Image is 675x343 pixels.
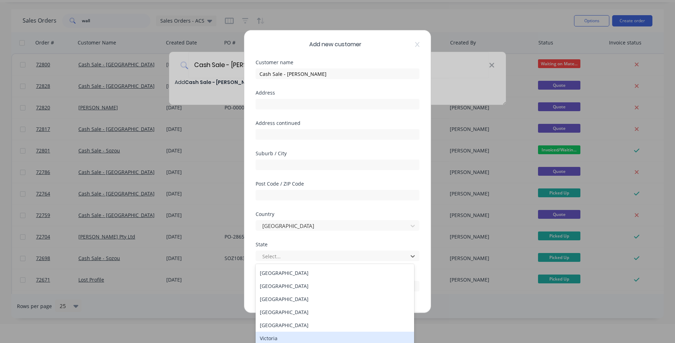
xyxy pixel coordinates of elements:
[309,40,362,49] span: Add new customer
[256,212,419,217] div: Country
[256,279,414,293] div: [GEOGRAPHIC_DATA]
[256,306,414,319] div: [GEOGRAPHIC_DATA]
[256,60,419,65] div: Customer name
[256,319,414,332] div: [GEOGRAPHIC_DATA]
[256,181,419,186] div: Post Code / ZIP Code
[256,242,419,247] div: State
[256,90,419,95] div: Address
[256,293,414,306] div: [GEOGRAPHIC_DATA]
[256,151,419,156] div: Suburb / City
[256,121,419,126] div: Address continued
[256,266,414,279] div: [GEOGRAPHIC_DATA]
